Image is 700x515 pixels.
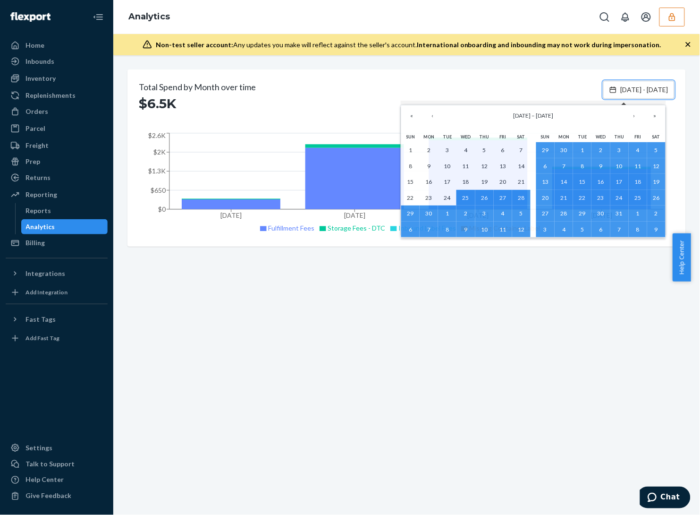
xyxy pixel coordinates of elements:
a: Inventory [6,71,108,86]
a: Reports [21,203,108,218]
abbr: July 18, 2025 [634,178,641,185]
abbr: Thursday [615,134,624,139]
div: Fast Tags [25,315,56,324]
abbr: June 23, 2025 [426,194,432,201]
a: Inbounds [6,54,108,69]
abbr: July 10, 2025 [481,226,488,233]
button: July 8, 2025 [573,158,591,174]
abbr: July 24, 2025 [616,194,623,201]
button: « [401,105,422,126]
abbr: July 2, 2025 [599,146,602,154]
button: Integrations [6,266,108,281]
button: July 5, 2025 [512,206,531,222]
abbr: June 18, 2025 [463,178,469,185]
abbr: Saturday [652,134,660,139]
span: $6.5K [139,95,176,112]
a: Home [6,38,108,53]
abbr: June 7, 2025 [520,146,523,154]
button: June 29, 2025 [536,142,555,158]
button: June 25, 2025 [456,190,475,206]
a: Replenishments [6,88,108,103]
button: August 6, 2025 [591,222,610,238]
button: June 3, 2025 [438,142,456,158]
abbr: July 2, 2025 [464,210,467,217]
button: June 2, 2025 [420,142,438,158]
abbr: June 14, 2025 [518,163,524,170]
span: Help Center [673,233,691,282]
abbr: Tuesday [443,134,452,139]
tspan: [DATE] [344,211,365,219]
img: Flexport logo [10,12,51,22]
abbr: July 5, 2025 [520,210,523,217]
button: July 21, 2025 [555,190,573,206]
button: July 26, 2025 [647,190,666,206]
abbr: Saturday [517,134,525,139]
button: July 8, 2025 [438,222,456,238]
button: August 4, 2025 [555,222,573,238]
button: July 17, 2025 [610,174,629,190]
iframe: Opens a widget where you can chat to one of our agents [640,487,691,510]
div: Any updates you make will reflect against the seller's account. [156,40,661,50]
div: Inventory [25,74,56,83]
button: June 19, 2025 [475,174,494,190]
a: Add Integration [6,285,108,300]
a: Billing [6,235,108,250]
span: Fulfillment Fees [269,224,315,232]
button: June 18, 2025 [456,174,475,190]
button: July 3, 2025 [475,206,494,222]
abbr: Friday [499,134,506,139]
button: June 17, 2025 [438,174,456,190]
abbr: June 22, 2025 [407,194,414,201]
abbr: June 10, 2025 [444,163,451,170]
button: June 15, 2025 [401,174,420,190]
ol: breadcrumbs [121,3,177,31]
button: July 25, 2025 [629,190,647,206]
button: ‹ [422,105,443,126]
button: July 9, 2025 [591,158,610,174]
abbr: Friday [634,134,641,139]
abbr: June 4, 2025 [464,146,467,154]
abbr: June 21, 2025 [518,178,524,185]
tspan: [DATE] [220,211,242,219]
button: June 10, 2025 [438,158,456,174]
button: June 1, 2025 [401,142,420,158]
button: June 23, 2025 [420,190,438,206]
div: Talk to Support [25,459,75,469]
button: July 19, 2025 [647,174,666,190]
button: Talk to Support [6,456,108,472]
abbr: June 1, 2025 [409,146,412,154]
div: Orders [25,107,48,116]
button: July 27, 2025 [536,206,555,222]
abbr: July 11, 2025 [634,163,641,170]
abbr: June 19, 2025 [481,178,488,185]
abbr: August 1, 2025 [636,210,640,217]
button: June 4, 2025 [456,142,475,158]
button: July 6, 2025 [401,222,420,238]
div: Replenishments [25,91,76,100]
button: July 29, 2025 [573,206,591,222]
div: Returns [25,173,51,182]
div: Home [25,41,44,50]
abbr: July 3, 2025 [483,210,486,217]
abbr: July 16, 2025 [598,178,604,185]
abbr: June 6, 2025 [501,146,505,154]
button: June 5, 2025 [475,142,494,158]
abbr: July 19, 2025 [653,178,659,185]
tspan: $2K [153,148,166,156]
button: Open notifications [616,8,635,26]
button: July 6, 2025 [536,158,555,174]
abbr: July 8, 2025 [581,163,584,170]
button: July 11, 2025 [629,158,647,174]
abbr: June 25, 2025 [463,194,469,201]
a: Prep [6,154,108,169]
button: June 7, 2025 [512,142,531,158]
button: June 12, 2025 [475,158,494,174]
abbr: July 11, 2025 [499,226,506,233]
button: June 24, 2025 [438,190,456,206]
abbr: July 30, 2025 [598,210,604,217]
abbr: Monday [558,134,569,139]
abbr: June 29, 2025 [542,146,549,154]
button: [DATE] – [DATE] [443,105,624,126]
abbr: July 31, 2025 [616,210,623,217]
abbr: June 15, 2025 [407,178,414,185]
